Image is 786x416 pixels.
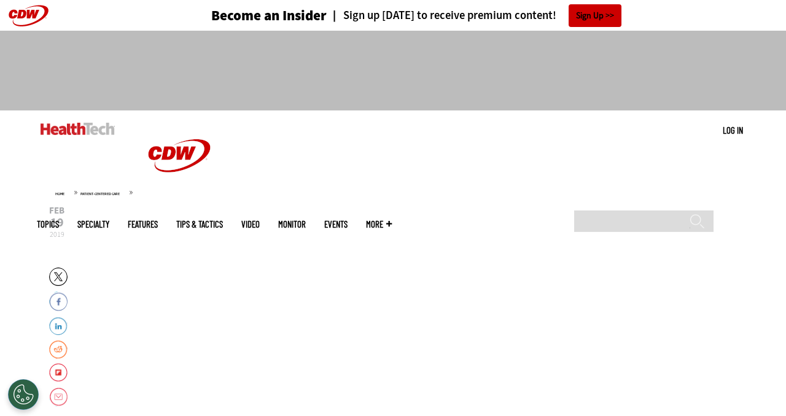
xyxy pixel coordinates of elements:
[176,220,223,229] a: Tips & Tactics
[169,43,617,98] iframe: advertisement
[278,220,306,229] a: MonITor
[569,4,621,27] a: Sign Up
[77,220,109,229] span: Specialty
[324,220,348,229] a: Events
[8,379,39,410] div: Cookies Settings
[723,124,743,137] div: User menu
[241,220,260,229] a: Video
[128,220,158,229] a: Features
[211,9,327,23] h3: Become an Insider
[165,9,327,23] a: Become an Insider
[41,123,115,135] img: Home
[723,125,743,136] a: Log in
[37,220,59,229] span: Topics
[366,220,392,229] span: More
[327,10,556,21] a: Sign up [DATE] to receive premium content!
[133,191,225,204] a: CDW
[133,110,225,201] img: Home
[8,379,39,410] button: Open Preferences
